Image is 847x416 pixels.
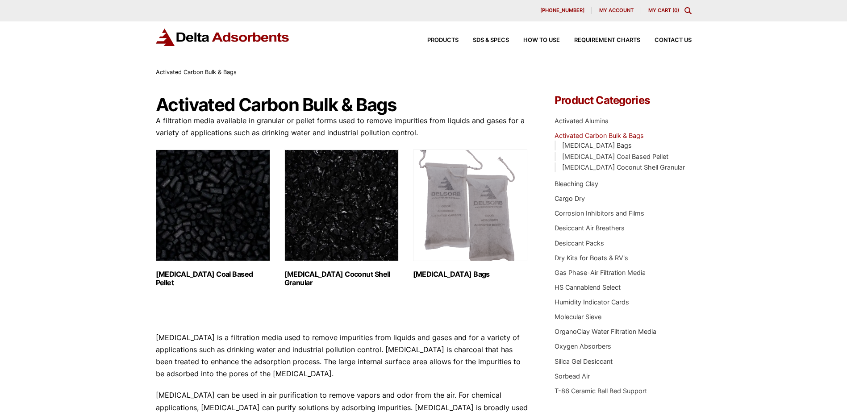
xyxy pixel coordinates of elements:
a: How to Use [509,37,560,43]
span: Products [427,37,459,43]
a: Desiccant Packs [555,239,604,247]
p: [MEDICAL_DATA] is a filtration media used to remove impurities from liquids and gases and for a v... [156,332,528,380]
span: How to Use [523,37,560,43]
a: Products [413,37,459,43]
img: Delta Adsorbents [156,29,290,46]
a: Desiccant Air Breathers [555,224,625,232]
a: [MEDICAL_DATA] Coconut Shell Granular [562,163,685,171]
a: Gas Phase-Air Filtration Media [555,269,646,276]
h2: [MEDICAL_DATA] Bags [413,270,527,279]
a: Visit product category Activated Carbon Bags [413,150,527,279]
span: Contact Us [655,37,692,43]
a: [PHONE_NUMBER] [533,7,592,14]
span: My account [599,8,634,13]
a: HS Cannablend Select [555,283,621,291]
p: A filtration media available in granular or pellet forms used to remove impurities from liquids a... [156,115,528,139]
a: Dry Kits for Boats & RV's [555,254,628,262]
a: Bleaching Clay [555,180,598,187]
span: [PHONE_NUMBER] [540,8,584,13]
a: Silica Gel Desiccant [555,358,613,365]
a: SDS & SPECS [459,37,509,43]
a: Activated Alumina [555,117,609,125]
span: SDS & SPECS [473,37,509,43]
div: Toggle Modal Content [684,7,692,14]
img: Activated Carbon Coal Based Pellet [156,150,270,261]
a: My account [592,7,641,14]
a: Requirement Charts [560,37,640,43]
img: Activated Carbon Coconut Shell Granular [284,150,399,261]
a: Humidity Indicator Cards [555,298,629,306]
a: Visit product category Activated Carbon Coconut Shell Granular [284,150,399,287]
span: Activated Carbon Bulk & Bags [156,69,237,75]
a: Contact Us [640,37,692,43]
a: Activated Carbon Bulk & Bags [555,132,644,139]
span: Requirement Charts [574,37,640,43]
img: Activated Carbon Bags [413,150,527,261]
a: OrganoClay Water Filtration Media [555,328,656,335]
a: My Cart (0) [648,7,679,13]
h1: Activated Carbon Bulk & Bags [156,95,528,115]
a: Oxygen Absorbers [555,342,611,350]
h2: [MEDICAL_DATA] Coal Based Pellet [156,270,270,287]
h2: [MEDICAL_DATA] Coconut Shell Granular [284,270,399,287]
a: Corrosion Inhibitors and Films [555,209,644,217]
a: [MEDICAL_DATA] Coal Based Pellet [562,153,668,160]
a: Molecular Sieve [555,313,601,320]
a: [MEDICAL_DATA] Bags [562,141,632,149]
a: Sorbead Air [555,372,590,380]
a: Cargo Dry [555,195,585,202]
span: 0 [674,7,677,13]
a: T-86 Ceramic Ball Bed Support [555,387,647,395]
a: Visit product category Activated Carbon Coal Based Pellet [156,150,270,287]
h4: Product Categories [555,95,691,106]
